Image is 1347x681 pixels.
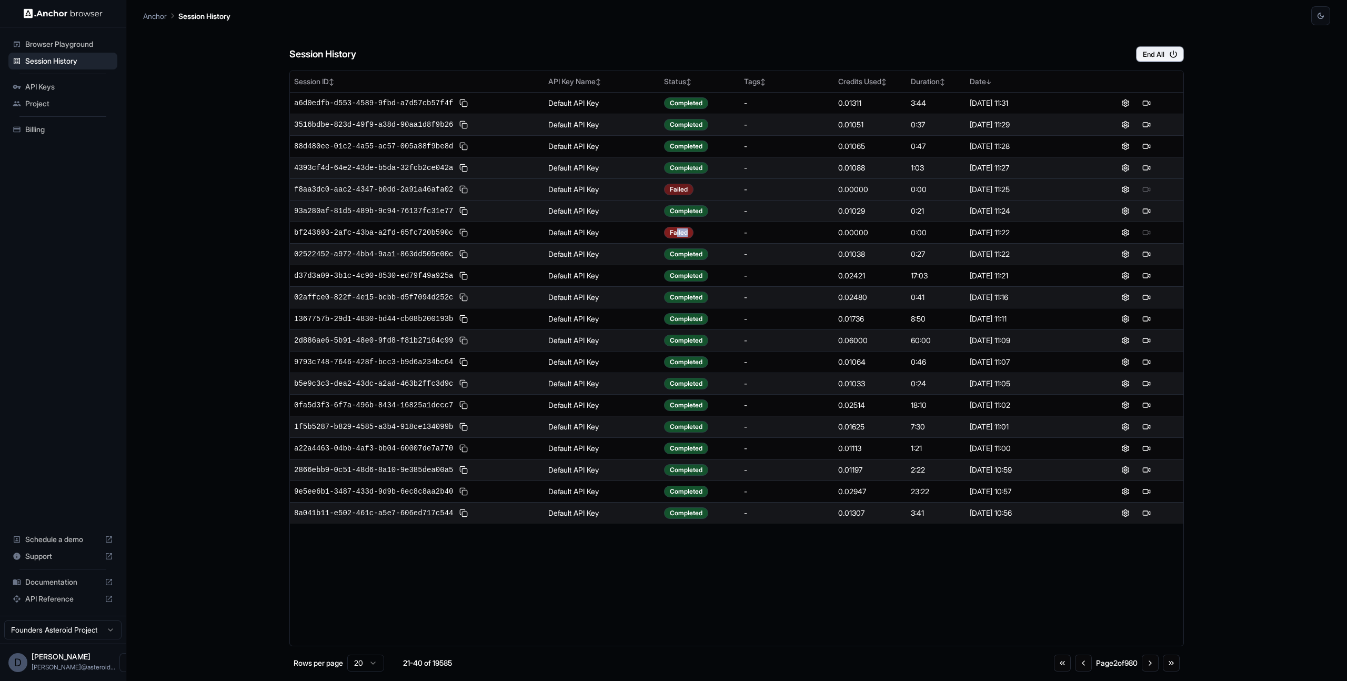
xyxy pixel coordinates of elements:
span: b5e9c3c3-dea2-43dc-a2ad-463b2ffc3d9c [294,378,453,389]
span: ↕ [760,78,766,86]
div: [DATE] 11:28 [970,141,1084,152]
button: End All [1136,46,1184,62]
div: 0.01065 [838,141,902,152]
div: Billing [8,121,117,138]
span: 8a041b11-e502-461c-a5e7-606ed717c544 [294,508,453,518]
div: Schedule a demo [8,531,117,548]
div: Date [970,76,1084,87]
span: 1f5b5287-b829-4585-a3b4-918ce134099b [294,422,453,432]
span: Billing [25,124,113,135]
div: [DATE] 11:00 [970,443,1084,454]
span: a22a4463-04bb-4af3-bb04-60007de7a770 [294,443,453,454]
span: 88d480ee-01c2-4a55-ac57-005a88f9be8d [294,141,453,152]
div: Failed [664,227,693,238]
div: Completed [664,507,708,519]
td: Default API Key [544,373,660,394]
div: Documentation [8,574,117,590]
div: 3:44 [911,98,961,108]
div: Session ID [294,76,540,87]
span: ↕ [940,78,945,86]
div: Completed [664,162,708,174]
div: 0:21 [911,206,961,216]
span: API Reference [25,594,100,604]
div: 0.01625 [838,422,902,432]
div: Support [8,548,117,565]
td: Default API Key [544,114,660,135]
span: 02522452-a972-4bb4-9aa1-863dd505e00c [294,249,453,259]
span: ↕ [329,78,334,86]
div: - [744,271,830,281]
div: - [744,422,830,432]
div: [DATE] 11:07 [970,357,1084,367]
div: Credits Used [838,76,902,87]
div: [DATE] 11:21 [970,271,1084,281]
div: - [744,184,830,195]
div: Completed [664,205,708,217]
div: [DATE] 11:02 [970,400,1084,410]
div: Completed [664,421,708,433]
div: - [744,486,830,497]
span: 2d886ae6-5b91-48e0-9fd8-f81b27164c99 [294,335,453,346]
div: 1:03 [911,163,961,173]
div: - [744,335,830,346]
div: Browser Playground [8,36,117,53]
div: 18:10 [911,400,961,410]
div: [DATE] 11:22 [970,227,1084,238]
div: - [744,357,830,367]
span: 02affce0-822f-4e15-bcbb-d5f7094d252c [294,292,453,303]
span: Documentation [25,577,100,587]
div: Completed [664,119,708,131]
span: ↓ [986,78,991,86]
span: 1367757b-29d1-4830-bd44-cb08b200193b [294,314,453,324]
div: [DATE] 11:01 [970,422,1084,432]
div: - [744,314,830,324]
div: [DATE] 11:11 [970,314,1084,324]
span: 3516bdbe-823d-49f9-a38d-90aa1d8f9b26 [294,119,453,130]
div: 0:47 [911,141,961,152]
div: [DATE] 10:59 [970,465,1084,475]
div: Completed [664,356,708,368]
div: Failed [664,184,693,195]
div: API Keys [8,78,117,95]
div: 7:30 [911,422,961,432]
div: 0:27 [911,249,961,259]
div: [DATE] 11:25 [970,184,1084,195]
nav: breadcrumb [143,10,230,22]
td: Default API Key [544,135,660,157]
div: [DATE] 10:57 [970,486,1084,497]
span: 9793c748-7646-428f-bcc3-b9d6a234bc64 [294,357,453,367]
div: Completed [664,292,708,303]
div: Completed [664,335,708,346]
div: 0.01197 [838,465,902,475]
td: Default API Key [544,394,660,416]
div: 0.01038 [838,249,902,259]
div: 0.01088 [838,163,902,173]
h6: Session History [289,47,356,62]
div: Completed [664,248,708,260]
td: Default API Key [544,437,660,459]
td: Default API Key [544,416,660,437]
div: - [744,292,830,303]
span: ↕ [881,78,887,86]
div: 2:22 [911,465,961,475]
div: 23:22 [911,486,961,497]
div: Session History [8,53,117,69]
td: Default API Key [544,329,660,351]
div: Completed [664,378,708,389]
div: 3:41 [911,508,961,518]
span: 4393cf4d-64e2-43de-b5da-32fcb2ce042a [294,163,453,173]
div: 17:03 [911,271,961,281]
div: 0:00 [911,227,961,238]
div: 0:24 [911,378,961,389]
td: Default API Key [544,157,660,178]
div: 0.06000 [838,335,902,346]
div: 0.02480 [838,292,902,303]
td: Default API Key [544,222,660,243]
div: API Key Name [548,76,656,87]
img: Anchor Logo [24,8,103,18]
div: - [744,400,830,410]
td: Default API Key [544,92,660,114]
div: 0:37 [911,119,961,130]
div: 0.01033 [838,378,902,389]
span: 9e5ee6b1-3487-433d-9d9b-6ec8c8aa2b40 [294,486,453,497]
